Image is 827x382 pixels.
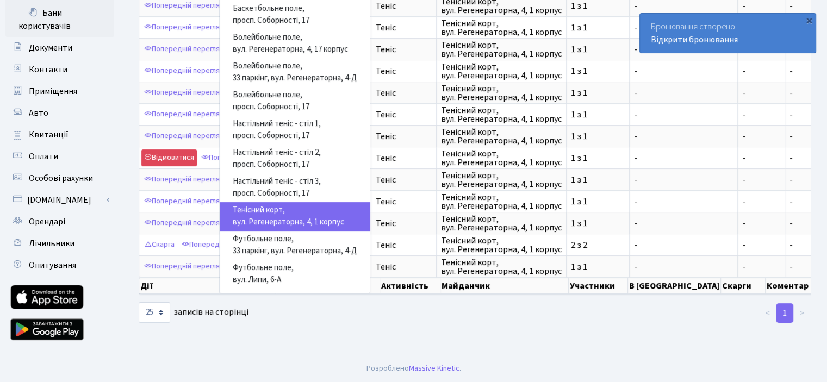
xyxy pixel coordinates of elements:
a: Оплати [5,146,114,167]
a: Попередній перегляд [141,215,227,231]
a: Настільний теніс - стіл 2,просп. Соборності, 17 [220,145,370,173]
span: 1 з 1 [571,197,625,206]
span: - [634,197,733,206]
span: - [634,2,733,10]
span: - [634,241,733,249]
span: Тенісний корт, вул. Регенераторна, 4, 1 корпус [441,258,562,275]
a: Волейбольне поле,вул. Регенераторна, 4, 17 корпус [220,29,370,58]
span: Теніс [376,45,432,54]
span: 2 з 2 [571,241,625,249]
a: Попередній перегляд [141,106,227,123]
a: Тенісний корт,вул. Регенераторна, 4, 1 корпус [220,202,370,231]
a: Настільний теніс - стіл 3,просп. Соборності, 17 [220,173,370,202]
span: Тенісний корт, вул. Регенераторна, 4, 1 корпус [441,41,562,58]
span: Контакти [29,64,67,76]
span: - [634,23,733,32]
span: 1 з 1 [571,262,625,271]
div: × [804,15,814,26]
span: - [789,130,793,142]
span: - [742,89,780,97]
th: Майданчик [440,278,569,294]
span: - [742,2,780,10]
span: Тенісний корт, вул. Регенераторна, 4, 1 корпус [441,215,562,232]
span: Документи [29,42,72,54]
span: Тенісний корт, вул. Регенераторна, 4, 1 корпус [441,236,562,254]
th: В [GEOGRAPHIC_DATA] [628,278,721,294]
span: - [789,217,793,229]
a: Попередній перегляд [179,236,265,253]
a: Волейбольне поле,33 паркінг, вул. Регенераторна, 4-Д [220,58,370,87]
span: Авто [29,107,48,119]
span: Орендарі [29,216,65,228]
span: - [634,45,733,54]
span: - [789,174,793,186]
span: - [789,239,793,251]
th: Скарги [721,278,766,294]
th: Дії [139,278,276,294]
span: Тенісний корт, вул. Регенераторна, 4, 1 корпус [441,62,562,80]
a: Футбольне поле,33 паркінг, вул. Регенераторна, 4-Д [220,231,370,260]
span: - [634,89,733,97]
a: Авто [5,102,114,124]
span: - [634,219,733,228]
a: Футбольне поле,вул. Липи, 6-А [220,260,370,289]
span: - [742,219,780,228]
div: Бронювання створено [640,14,816,53]
a: Попередній перегляд [141,258,227,275]
span: Теніс [376,176,432,184]
span: - [789,261,793,273]
a: Орендарі [5,211,114,233]
a: Скарга [141,236,177,253]
a: Попередній перегляд [141,84,227,101]
a: Відмовитися [141,149,197,166]
label: записів на сторінці [139,302,248,323]
a: Квитанції [5,124,114,146]
span: Тенісний корт, вул. Регенераторна, 4, 1 корпус [441,171,562,189]
span: - [789,196,793,208]
span: - [742,262,780,271]
span: Оплати [29,151,58,162]
span: - [789,109,793,121]
a: Особові рахунки [5,167,114,189]
span: - [742,110,780,119]
span: - [634,132,733,141]
span: Теніс [376,154,432,162]
a: Бани користувачів [5,2,114,37]
a: [DOMAIN_NAME] [5,189,114,211]
span: Теніс [376,262,432,271]
span: - [742,197,780,206]
span: Теніс [376,23,432,32]
span: - [789,152,793,164]
span: 1 з 1 [571,176,625,184]
a: Баскетбольне поле,просп. Соборності, 17 [220,1,370,29]
span: Особові рахунки [29,172,93,184]
a: Попередній перегляд [198,149,284,166]
span: Теніс [376,132,432,141]
a: Приміщення [5,80,114,102]
span: Теніс [376,219,432,228]
a: 1 [776,303,793,323]
a: Попередній перегляд [141,193,227,210]
span: - [634,176,733,184]
span: - [742,132,780,141]
span: 1 з 1 [571,23,625,32]
span: - [634,262,733,271]
span: 1 з 1 [571,67,625,76]
span: - [742,67,780,76]
span: 1 з 1 [571,45,625,54]
span: - [742,241,780,249]
th: Коментар [766,278,822,294]
span: Квитанції [29,129,69,141]
span: 1 з 1 [571,154,625,162]
span: 1 з 1 [571,2,625,10]
a: Massive Kinetic [409,362,459,374]
span: 1 з 1 [571,219,625,228]
a: Попередній перегляд [141,19,227,36]
a: Документи [5,37,114,59]
span: Тенісний корт, вул. Регенераторна, 4, 1 корпус [441,19,562,36]
div: Розроблено . [366,362,461,374]
span: Приміщення [29,85,77,97]
span: 1 з 1 [571,132,625,141]
span: - [634,154,733,162]
a: Настільний теніс - стіл 1,просп. Соборності, 17 [220,116,370,145]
